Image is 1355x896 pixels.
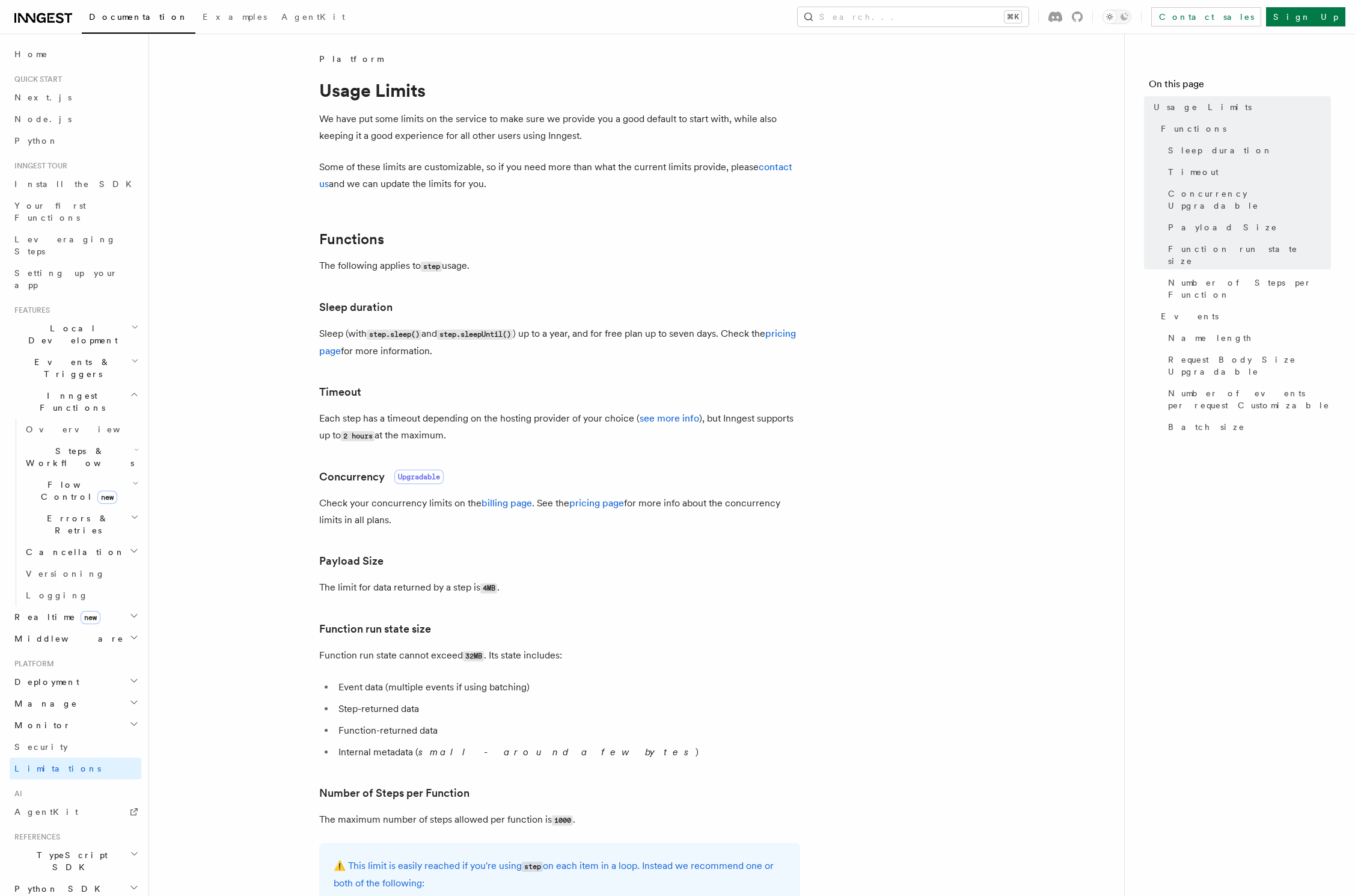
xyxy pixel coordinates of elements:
[14,93,72,102] span: Next.js
[1168,144,1273,156] span: Sleep duration
[10,659,54,669] span: Platform
[319,325,800,360] p: Sleep (with and ) up to a year, and for free plan up to seven days. Check the for more information.
[798,7,1029,26] button: Search...⌘K
[335,722,800,739] li: Function-returned data
[319,811,800,829] p: The maximum number of steps allowed per function is .
[1168,166,1219,178] span: Timeout
[1163,140,1331,161] a: Sleep duration
[1161,123,1226,135] span: Functions
[522,862,543,872] code: step
[10,849,130,873] span: TypeScript SDK
[1163,272,1331,305] a: Number of Steps per Function
[1168,221,1277,233] span: Payload Size
[1149,77,1331,96] h4: On this page
[334,858,786,892] p: ⚠️ This limit is easily reached if you're using on each item in a loop. Instead we recommend one ...
[10,698,78,710] span: Manage
[14,114,72,124] span: Node.js
[437,330,513,340] code: step.sleepUntil()
[1163,382,1331,416] a: Number of events per request Customizable
[10,87,141,108] a: Next.js
[319,111,800,144] p: We have put some limits on the service to make sure we provide you a good default to start with, ...
[341,431,375,441] code: 2 hours
[10,43,141,65] a: Home
[1103,10,1131,24] button: Toggle dark mode
[319,579,800,597] p: The limit for data returned by a step is .
[319,231,384,248] a: Functions
[1168,277,1331,301] span: Number of Steps per Function
[10,262,141,296] a: Setting up your app
[14,807,78,817] span: AgentKit
[482,497,532,509] a: billing page
[394,470,444,484] span: Upgradable
[10,844,141,878] button: TypeScript SDK
[480,583,497,594] code: 4MB
[14,268,118,290] span: Setting up your app
[1168,243,1331,267] span: Function run state size
[10,628,141,649] button: Middleware
[21,563,141,585] a: Versioning
[21,445,134,469] span: Steps & Workflows
[10,318,141,351] button: Local Development
[1163,161,1331,183] a: Timeout
[1149,96,1331,118] a: Usage Limits
[195,4,274,32] a: Examples
[21,479,132,503] span: Flow Control
[14,201,86,222] span: Your first Functions
[1168,421,1245,433] span: Batch size
[1156,118,1331,140] a: Functions
[319,621,431,637] a: Function run state size
[319,53,383,65] span: Platform
[319,647,800,664] p: Function run state cannot exceed . Its state includes:
[10,419,141,606] div: Inngest Functions
[14,136,58,146] span: Python
[1168,387,1331,411] span: Number of events per request Customizable
[1163,349,1331,382] a: Request Body Size Upgradable
[552,815,573,826] code: 1000
[14,48,48,60] span: Home
[319,159,800,192] p: Some of these limits are customizable, so if you need more than what the current limits provide, ...
[1154,101,1252,113] span: Usage Limits
[319,257,800,275] p: The following applies to usage.
[319,299,393,316] a: Sleep duration
[10,676,79,688] span: Deployment
[274,4,352,32] a: AgentKit
[21,512,130,536] span: Errors & Retries
[10,801,141,823] a: AgentKit
[10,351,141,385] button: Events & Triggers
[97,491,117,504] span: new
[10,758,141,779] a: Limitations
[10,693,141,714] button: Manage
[319,468,444,485] a: ConcurrencyUpgradable
[10,719,71,731] span: Monitor
[10,322,131,346] span: Local Development
[1161,310,1219,322] span: Events
[319,410,800,444] p: Each step has a timeout depending on the hosting provider of your choice ( ), but Inngest support...
[319,553,384,569] a: Payload Size
[1168,188,1331,212] span: Concurrency Upgradable
[10,390,130,414] span: Inngest Functions
[418,746,696,758] em: small - around a few bytes
[319,79,800,101] h1: Usage Limits
[319,495,800,529] p: Check your concurrency limits on the . See the for more info about the concurrency limits in all ...
[26,569,105,578] span: Versioning
[10,883,108,895] span: Python SDK
[26,591,88,600] span: Logging
[1156,305,1331,327] a: Events
[569,497,624,509] a: pricing page
[10,356,131,380] span: Events & Triggers
[319,785,470,802] a: Number of Steps per Function
[21,585,141,606] a: Logging
[10,385,141,419] button: Inngest Functions
[1151,7,1261,26] a: Contact sales
[21,440,141,474] button: Steps & Workflows
[335,679,800,696] li: Event data (multiple events if using batching)
[203,12,267,22] span: Examples
[14,742,68,752] span: Security
[82,4,195,34] a: Documentation
[1163,416,1331,438] a: Batch size
[21,546,125,558] span: Cancellation
[10,606,141,628] button: Realtimenew
[1163,183,1331,216] a: Concurrency Upgradable
[81,611,100,624] span: new
[10,789,22,799] span: AI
